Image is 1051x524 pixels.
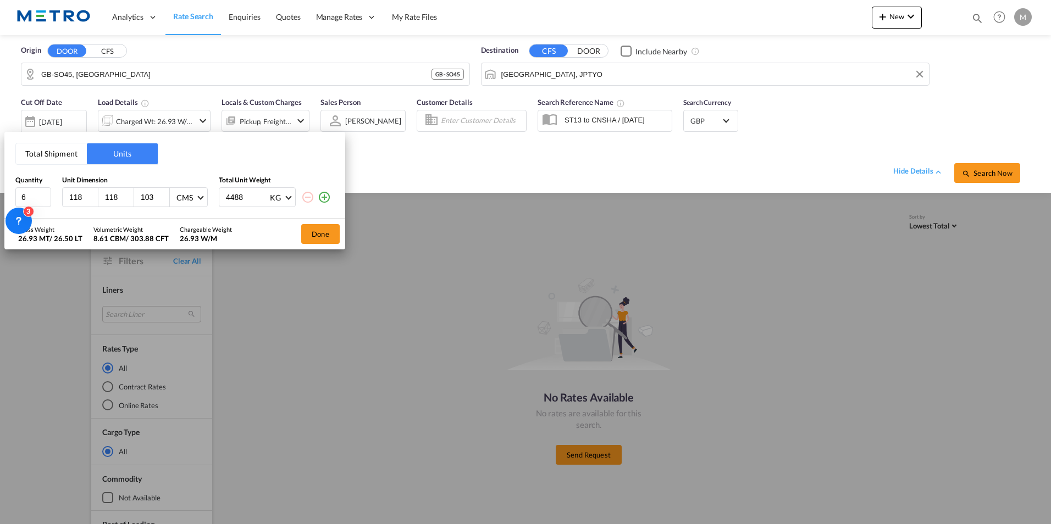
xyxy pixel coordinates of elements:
input: Enter weight [225,188,269,207]
button: Done [301,224,340,244]
div: 8.61 CBM [93,233,169,243]
div: KG [270,193,281,202]
input: L [68,192,98,202]
div: Volumetric Weight [93,225,169,233]
button: Units [87,143,158,164]
div: Quantity [15,176,51,185]
div: Unit Dimension [62,176,208,185]
div: Total Unit Weight [219,176,334,185]
div: 26.93 MT [18,233,82,243]
input: Qty [15,187,51,207]
input: W [104,192,134,202]
span: / 303.88 CFT [126,234,169,243]
div: Chargeable Weight [180,225,232,233]
button: Total Shipment [16,143,87,164]
input: H [140,192,169,202]
md-icon: icon-plus-circle-outline [318,191,331,204]
span: / 26.50 LT [49,234,82,243]
div: Gross Weight [18,225,82,233]
div: CMS [176,193,193,202]
div: 26.93 W/M [180,233,232,243]
md-icon: icon-minus-circle-outline [301,191,314,204]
